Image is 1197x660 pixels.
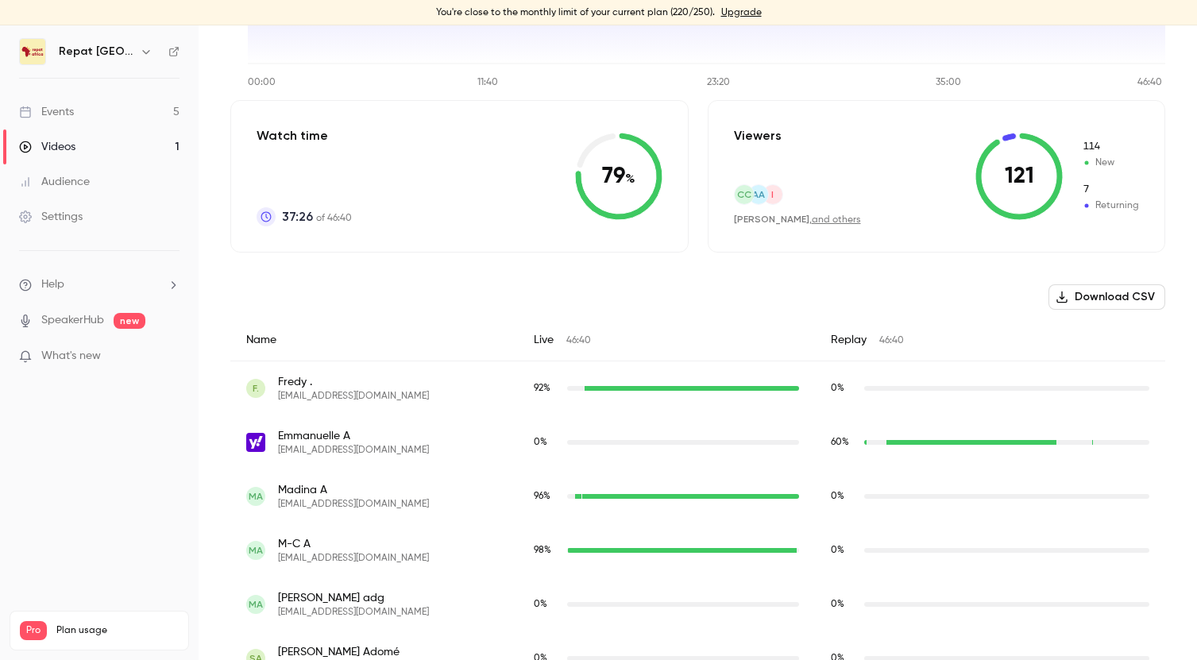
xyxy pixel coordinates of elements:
[278,644,429,660] span: [PERSON_NAME] Adomé
[752,187,765,202] span: AA
[278,536,429,552] span: M-C A
[230,577,1165,631] div: adgmarieange@gmail.com
[278,428,429,444] span: Emmanuelle A
[831,600,844,609] span: 0 %
[257,126,352,145] p: Watch time
[1082,156,1139,170] span: New
[278,374,429,390] span: Fredy .
[831,381,856,396] span: Replay watch time
[19,209,83,225] div: Settings
[230,319,518,361] div: Name
[831,492,844,501] span: 0 %
[19,104,74,120] div: Events
[815,319,1165,361] div: Replay
[278,498,429,511] span: [EMAIL_ADDRESS][DOMAIN_NAME]
[230,415,1165,469] div: emmanuelle.alia@yahoo.fr
[56,624,179,637] span: Plan usage
[734,126,782,145] p: Viewers
[831,435,856,450] span: Replay watch time
[534,384,550,393] span: 92 %
[831,438,849,447] span: 60 %
[1082,199,1139,213] span: Returning
[20,621,47,640] span: Pro
[534,543,559,558] span: Live watch time
[41,312,104,329] a: SpeakerHub
[518,319,815,361] div: Live
[282,207,313,226] span: 37:26
[230,523,1165,577] div: marieclaire.asseko@gmail.com
[831,543,856,558] span: Replay watch time
[278,606,429,619] span: [EMAIL_ADDRESS][DOMAIN_NAME]
[566,336,591,345] span: 46:40
[721,6,762,19] a: Upgrade
[534,492,550,501] span: 96 %
[534,381,559,396] span: Live watch time
[734,213,861,226] div: ,
[534,546,551,555] span: 98 %
[879,336,904,345] span: 46:40
[534,435,559,450] span: Live watch time
[534,438,547,447] span: 0 %
[19,139,75,155] div: Videos
[246,433,265,452] img: yahoo.fr
[278,590,429,606] span: [PERSON_NAME] adg
[249,489,263,504] span: MA
[831,384,844,393] span: 0 %
[19,174,90,190] div: Audience
[253,381,259,396] span: F.
[737,187,751,202] span: CC
[230,361,1165,416] div: 74annexe-choc@icloud.com
[278,390,429,403] span: [EMAIL_ADDRESS][DOMAIN_NAME]
[248,78,276,87] tspan: 00:00
[812,215,861,225] a: and others
[114,313,145,329] span: new
[936,78,961,87] tspan: 35:00
[831,489,856,504] span: Replay watch time
[278,482,429,498] span: Madina A
[41,276,64,293] span: Help
[734,214,809,225] span: [PERSON_NAME]
[59,44,133,60] h6: Repat [GEOGRAPHIC_DATA]
[831,546,844,555] span: 0 %
[249,543,263,558] span: MA
[771,187,774,202] span: I
[282,207,352,226] p: of 46:40
[278,444,429,457] span: [EMAIL_ADDRESS][DOMAIN_NAME]
[19,276,180,293] li: help-dropdown-opener
[41,348,101,365] span: What's new
[534,600,547,609] span: 0 %
[1137,78,1162,87] tspan: 46:40
[278,552,429,565] span: [EMAIL_ADDRESS][DOMAIN_NAME]
[831,597,856,612] span: Replay watch time
[1082,140,1139,154] span: New
[230,469,1165,523] div: madinaadjagbe@gmail.com
[1048,284,1165,310] button: Download CSV
[20,39,45,64] img: Repat Africa
[707,78,730,87] tspan: 23:20
[534,489,559,504] span: Live watch time
[477,78,498,87] tspan: 11:40
[1082,183,1139,197] span: Returning
[249,597,263,612] span: ma
[534,597,559,612] span: Live watch time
